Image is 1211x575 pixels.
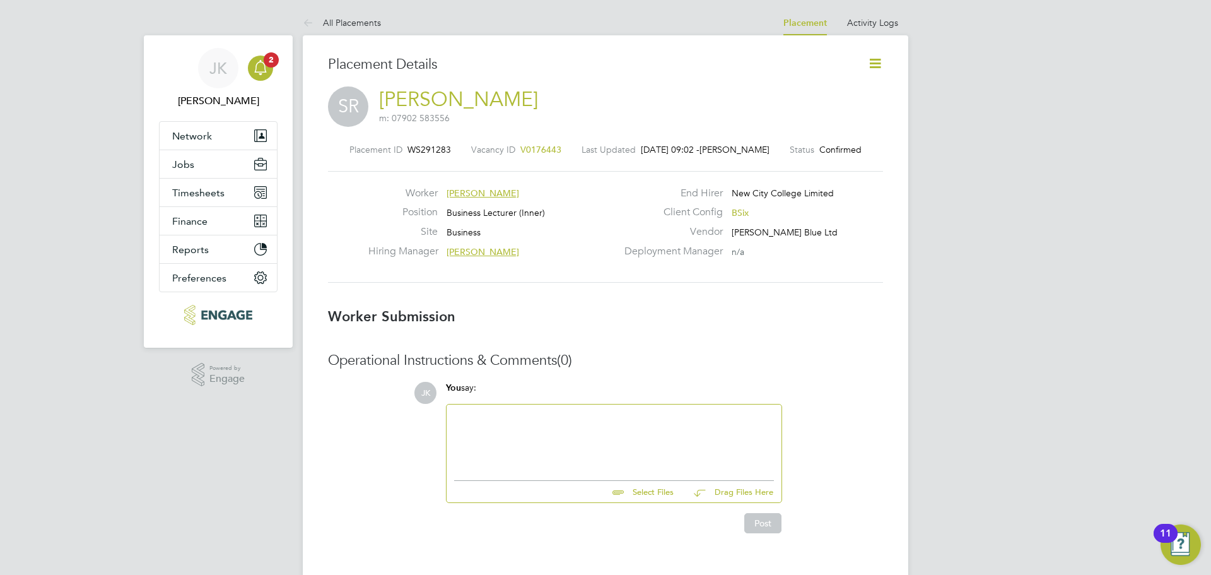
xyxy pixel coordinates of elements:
span: You [446,382,461,393]
span: JK [414,382,436,404]
span: Engage [209,374,245,384]
span: [DATE] 09:02 - [641,144,699,155]
label: Deployment Manager [617,245,723,258]
h3: Placement Details [328,56,848,74]
label: Vendor [617,225,723,239]
a: JK[PERSON_NAME] [159,48,278,109]
label: Client Config [617,206,723,219]
b: Worker Submission [328,308,455,325]
a: All Placements [303,17,381,28]
button: Jobs [160,150,277,178]
span: Timesheets [172,187,225,199]
label: Placement ID [349,144,402,155]
label: End Hirer [617,187,723,200]
span: Jobs [172,158,194,170]
a: Go to home page [159,305,278,325]
button: Drag Files Here [684,479,774,506]
span: [PERSON_NAME] [447,187,519,199]
span: JK [209,60,227,76]
img: henry-blue-logo-retina.png [184,305,252,325]
a: Placement [783,18,827,28]
a: Powered byEngage [192,363,245,387]
span: [PERSON_NAME] [699,144,769,155]
button: Open Resource Center, 11 new notifications [1161,525,1201,565]
button: Timesheets [160,179,277,206]
label: Vacancy ID [471,144,515,155]
span: (0) [557,352,572,369]
span: Preferences [172,272,226,284]
span: Business [447,227,481,238]
span: SR [328,86,368,127]
span: Powered by [209,363,245,374]
div: say: [446,382,782,404]
span: Reports [172,244,209,256]
a: Activity Logs [847,17,898,28]
span: V0176443 [520,144,561,155]
span: Business Lecturer (Inner) [447,207,545,218]
span: WS291283 [407,144,451,155]
button: Preferences [160,264,277,292]
label: Last Updated [582,144,636,155]
label: Hiring Manager [368,245,438,258]
a: 2 [248,48,273,88]
span: Network [172,130,212,142]
button: Network [160,122,277,150]
a: [PERSON_NAME] [379,87,538,112]
span: New City College Limited [732,187,834,199]
span: n/a [732,246,744,258]
span: Joel Kinsella [159,93,278,109]
label: Worker [368,187,438,200]
span: Confirmed [819,144,862,155]
button: Reports [160,235,277,263]
span: [PERSON_NAME] Blue Ltd [732,227,838,238]
span: 2 [264,52,279,68]
span: [PERSON_NAME] [447,246,519,258]
label: Position [368,206,438,219]
nav: Main navigation [144,35,293,348]
button: Post [744,513,781,533]
span: m: 07902 583556 [379,112,450,124]
h3: Operational Instructions & Comments [328,352,883,370]
label: Site [368,225,438,239]
button: Finance [160,207,277,235]
span: Finance [172,215,208,227]
label: Status [790,144,814,155]
span: BSix [732,207,749,218]
div: 11 [1160,533,1171,550]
